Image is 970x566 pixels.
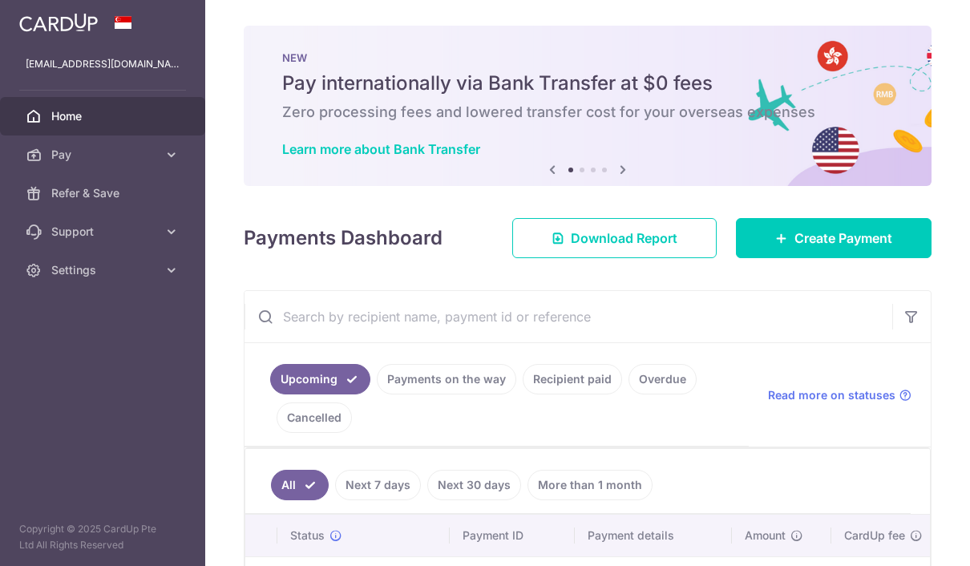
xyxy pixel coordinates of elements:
[844,528,905,544] span: CardUp fee
[19,13,98,32] img: CardUp
[51,262,157,278] span: Settings
[51,108,157,124] span: Home
[277,402,352,433] a: Cancelled
[512,218,717,258] a: Download Report
[768,387,895,403] span: Read more on statuses
[244,26,932,186] img: Bank transfer banner
[26,56,180,72] p: [EMAIL_ADDRESS][DOMAIN_NAME]
[51,185,157,201] span: Refer & Save
[628,364,697,394] a: Overdue
[571,228,677,248] span: Download Report
[282,71,893,96] h5: Pay internationally via Bank Transfer at $0 fees
[51,224,157,240] span: Support
[282,51,893,64] p: NEW
[282,141,480,157] a: Learn more about Bank Transfer
[270,364,370,394] a: Upcoming
[51,147,157,163] span: Pay
[450,515,575,556] th: Payment ID
[282,103,893,122] h6: Zero processing fees and lowered transfer cost for your overseas expenses
[335,470,421,500] a: Next 7 days
[736,218,932,258] a: Create Payment
[745,528,786,544] span: Amount
[377,364,516,394] a: Payments on the way
[768,387,911,403] a: Read more on statuses
[290,528,325,544] span: Status
[244,224,443,253] h4: Payments Dashboard
[271,470,329,500] a: All
[523,364,622,394] a: Recipient paid
[575,515,732,556] th: Payment details
[427,470,521,500] a: Next 30 days
[245,291,892,342] input: Search by recipient name, payment id or reference
[794,228,892,248] span: Create Payment
[527,470,653,500] a: More than 1 month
